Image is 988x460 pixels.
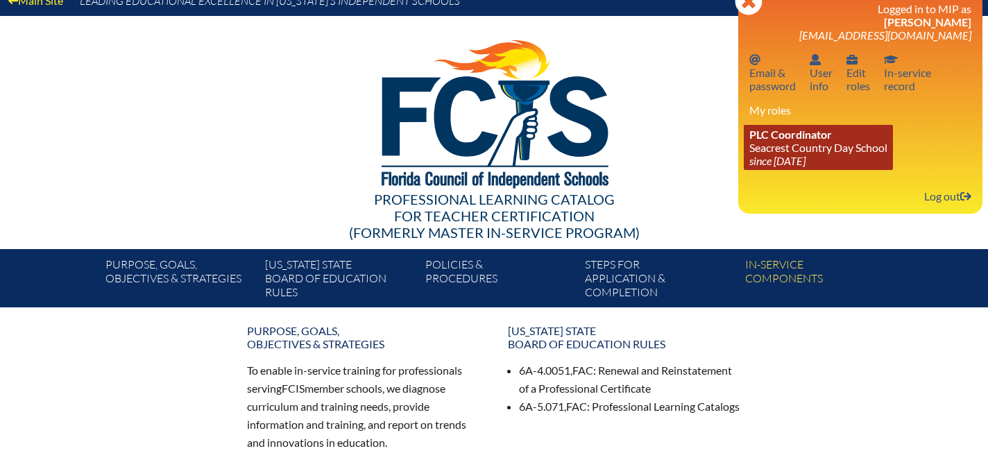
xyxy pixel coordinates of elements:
svg: User info [810,54,821,65]
a: PLC Coordinator Seacrest Country Day School since [DATE] [744,125,893,170]
span: PLC Coordinator [749,128,832,141]
span: FAC [566,400,587,413]
svg: Log out [960,191,971,202]
span: FAC [572,364,593,377]
a: Log outLog out [919,187,977,205]
a: User infoUserinfo [804,50,838,95]
a: [US_STATE] StateBoard of Education rules [500,318,749,356]
li: 6A-4.0051, : Renewal and Reinstatement of a Professional Certificate [519,361,741,398]
svg: In-service record [884,54,898,65]
span: for Teacher Certification [394,207,595,224]
svg: Email password [749,54,760,65]
li: 6A-5.071, : Professional Learning Catalogs [519,398,741,416]
p: To enable in-service training for professionals serving member schools, we diagnose curriculum an... [247,361,480,451]
svg: User info [846,54,858,65]
a: Policies &Procedures [420,255,579,307]
a: Purpose, goals,objectives & strategies [100,255,259,307]
a: Steps forapplication & completion [579,255,739,307]
a: In-service recordIn-servicerecord [878,50,937,95]
div: Professional Learning Catalog (formerly Master In-service Program) [94,191,894,241]
h3: My roles [749,103,971,117]
a: Email passwordEmail &password [744,50,801,95]
a: User infoEditroles [841,50,876,95]
span: FCIS [282,382,305,395]
span: [PERSON_NAME] [884,15,971,28]
a: In-servicecomponents [740,255,899,307]
i: since [DATE] [749,154,806,167]
img: FCISlogo221.eps [351,16,638,205]
a: [US_STATE] StateBoard of Education rules [259,255,419,307]
span: [EMAIL_ADDRESS][DOMAIN_NAME] [799,28,971,42]
h3: Logged in to MIP as [749,2,971,42]
a: Purpose, goals,objectives & strategies [239,318,488,356]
